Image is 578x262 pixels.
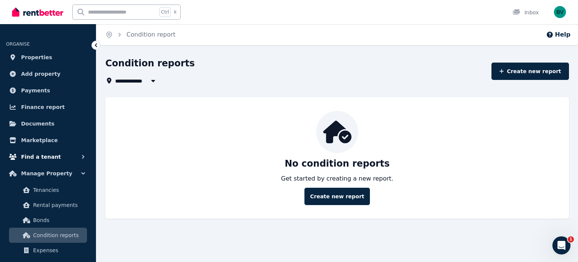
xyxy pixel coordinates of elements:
[6,66,90,81] a: Add property
[9,182,87,198] a: Tenancies
[21,53,52,62] span: Properties
[33,185,84,195] span: Tenancies
[6,166,90,181] button: Manage Property
[6,133,90,148] a: Marketplace
[126,31,175,38] a: Condition report
[6,149,90,164] button: Find a tenant
[284,158,389,170] p: No condition reports
[21,152,61,161] span: Find a tenant
[554,6,566,18] img: Benmon Mammen Varghese
[9,243,87,258] a: Expenses
[174,9,176,15] span: k
[6,83,90,98] a: Payments
[33,216,84,225] span: Bonds
[491,63,569,80] a: Create new report
[513,9,539,16] div: Inbox
[6,41,30,47] span: ORGANISE
[9,213,87,228] a: Bonds
[568,236,574,242] span: 1
[21,103,65,112] span: Finance report
[6,100,90,115] a: Finance report
[552,236,570,254] iframe: Intercom live chat
[159,7,171,17] span: Ctrl
[33,201,84,210] span: Rental payments
[9,198,87,213] a: Rental payments
[281,174,393,183] p: Get started by creating a new report.
[304,188,370,205] a: Create new report
[12,6,63,18] img: RentBetter
[21,69,61,78] span: Add property
[9,228,87,243] a: Condition reports
[33,231,84,240] span: Condition reports
[6,50,90,65] a: Properties
[105,57,195,69] h1: Condition reports
[21,169,72,178] span: Manage Property
[96,24,184,45] nav: Breadcrumb
[21,119,55,128] span: Documents
[21,136,58,145] span: Marketplace
[6,116,90,131] a: Documents
[546,30,570,39] button: Help
[33,246,84,255] span: Expenses
[21,86,50,95] span: Payments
